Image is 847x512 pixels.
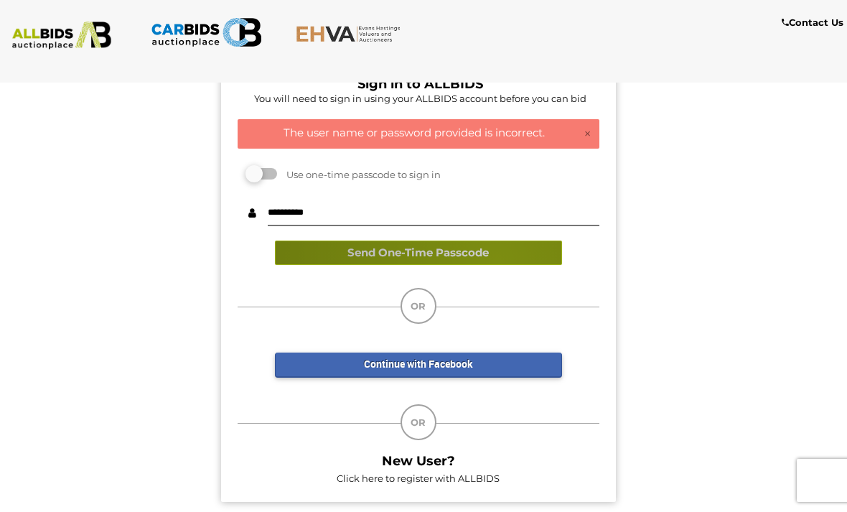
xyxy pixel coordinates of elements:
div: OR [401,404,436,440]
b: New User? [382,453,455,469]
span: Use one-time passcode to sign in [279,169,441,180]
a: × [584,127,591,141]
b: Contact Us [782,17,843,28]
img: EHVA.com.au [296,25,406,42]
h5: You will need to sign in using your ALLBIDS account before you can bid [241,93,599,103]
button: Send One-Time Passcode [275,241,562,266]
b: Sign in to ALLBIDS [357,76,483,92]
div: OR [401,288,436,324]
a: Continue with Facebook [275,353,562,378]
h4: The user name or password provided is incorrect. [245,127,591,139]
img: ALLBIDS.com.au [6,22,117,50]
img: CARBIDS.com.au [151,14,261,50]
a: Contact Us [782,14,847,31]
a: Click here to register with ALLBIDS [337,473,500,484]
